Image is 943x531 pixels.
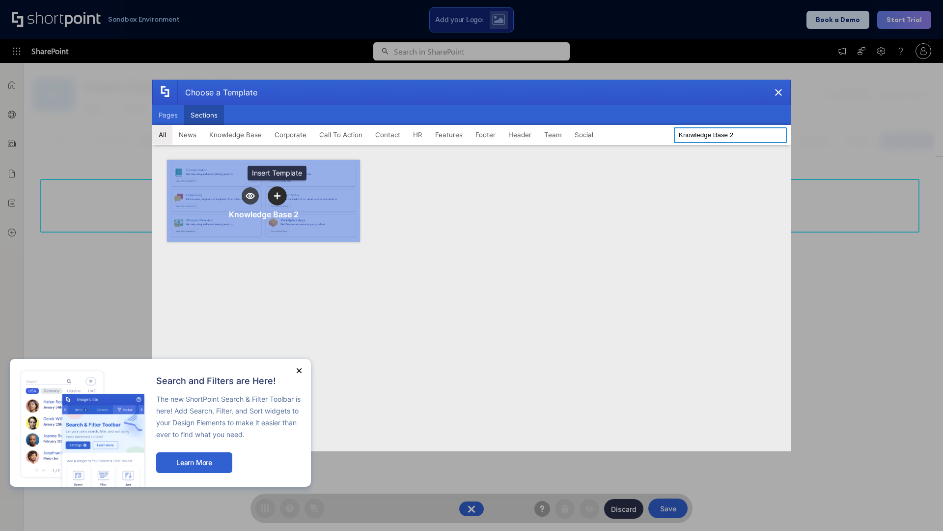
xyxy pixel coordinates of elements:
[369,125,407,145] button: Contact
[156,452,232,473] button: Learn More
[152,105,184,125] button: Pages
[674,127,787,143] input: Search
[156,376,301,386] h2: Search and Filters are Here!
[407,125,429,145] button: HR
[152,125,172,145] button: All
[429,125,469,145] button: Features
[184,105,224,125] button: Sections
[172,125,203,145] button: News
[20,369,146,487] img: new feature image
[894,484,943,531] iframe: Chat Widget
[502,125,538,145] button: Header
[469,125,502,145] button: Footer
[538,125,568,145] button: Team
[229,209,299,219] div: Knowledge Base 2
[152,80,791,451] div: template selector
[177,80,257,105] div: Choose a Template
[268,125,313,145] button: Corporate
[203,125,268,145] button: Knowledge Base
[156,393,301,441] p: The new ShortPoint Search & Filter Toolbar is here! Add Search, Filter, and Sort widgets to your ...
[313,125,369,145] button: Call To Action
[568,125,600,145] button: Social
